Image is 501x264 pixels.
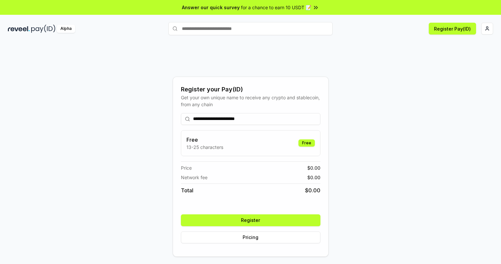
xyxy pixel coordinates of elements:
[307,164,320,171] span: $ 0.00
[181,94,320,108] div: Get your own unique name to receive any crypto and stablecoin, from any chain
[182,4,240,11] span: Answer our quick survey
[181,174,207,181] span: Network fee
[8,25,30,33] img: reveel_dark
[429,23,476,35] button: Register Pay(ID)
[181,214,320,226] button: Register
[186,136,223,144] h3: Free
[241,4,311,11] span: for a chance to earn 10 USDT 📝
[181,164,192,171] span: Price
[181,85,320,94] div: Register your Pay(ID)
[31,25,55,33] img: pay_id
[181,186,193,194] span: Total
[305,186,320,194] span: $ 0.00
[186,144,223,151] p: 13-25 characters
[57,25,75,33] div: Alpha
[181,231,320,243] button: Pricing
[307,174,320,181] span: $ 0.00
[298,139,315,147] div: Free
